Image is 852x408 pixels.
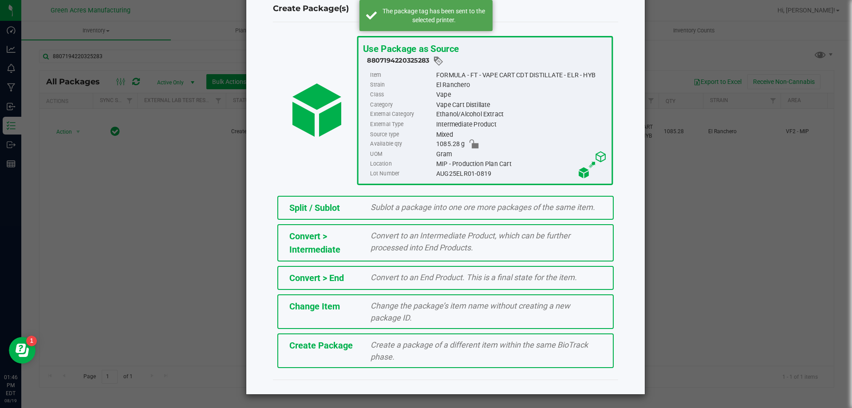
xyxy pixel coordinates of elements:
[436,110,607,119] div: Ethanol/Alcohol Extract
[370,119,434,129] label: External Type
[436,70,607,80] div: FORMULA - FT - VAPE CART CDT DISTILLATE - ELR - HYB
[436,130,607,139] div: Mixed
[370,130,434,139] label: Source type
[436,159,607,169] div: MIP - Production Plan Cart
[382,7,486,24] div: The package tag has been sent to the selected printer.
[9,337,35,364] iframe: Resource center
[289,231,340,255] span: Convert > Intermediate
[370,70,434,80] label: Item
[370,90,434,100] label: Class
[436,169,607,178] div: AUG25ELR01-0819
[273,3,618,15] h4: Create Package(s)
[289,273,344,283] span: Convert > End
[289,202,340,213] span: Split / Sublot
[363,43,458,54] span: Use Package as Source
[436,119,607,129] div: Intermediate Product
[371,273,577,282] span: Convert to an End Product. This is a final state for the item.
[370,110,434,119] label: External Category
[370,169,434,178] label: Lot Number
[370,100,434,110] label: Category
[370,159,434,169] label: Location
[370,139,434,149] label: Available qty
[371,340,588,361] span: Create a package of a different item within the same BioTrack phase.
[289,301,340,312] span: Change Item
[289,340,353,351] span: Create Package
[436,149,607,159] div: Gram
[370,80,434,90] label: Strain
[436,100,607,110] div: Vape Cart Distillate
[367,55,607,67] div: 8807194220325283
[26,336,37,346] iframe: Resource center unread badge
[436,80,607,90] div: El Ranchero
[371,202,595,212] span: Sublot a package into one ore more packages of the same item.
[436,139,465,149] span: 1085.28 g
[371,301,570,322] span: Change the package’s item name without creating a new package ID.
[370,149,434,159] label: UOM
[436,90,607,100] div: Vape
[371,231,570,252] span: Convert to an Intermediate Product, which can be further processed into End Products.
